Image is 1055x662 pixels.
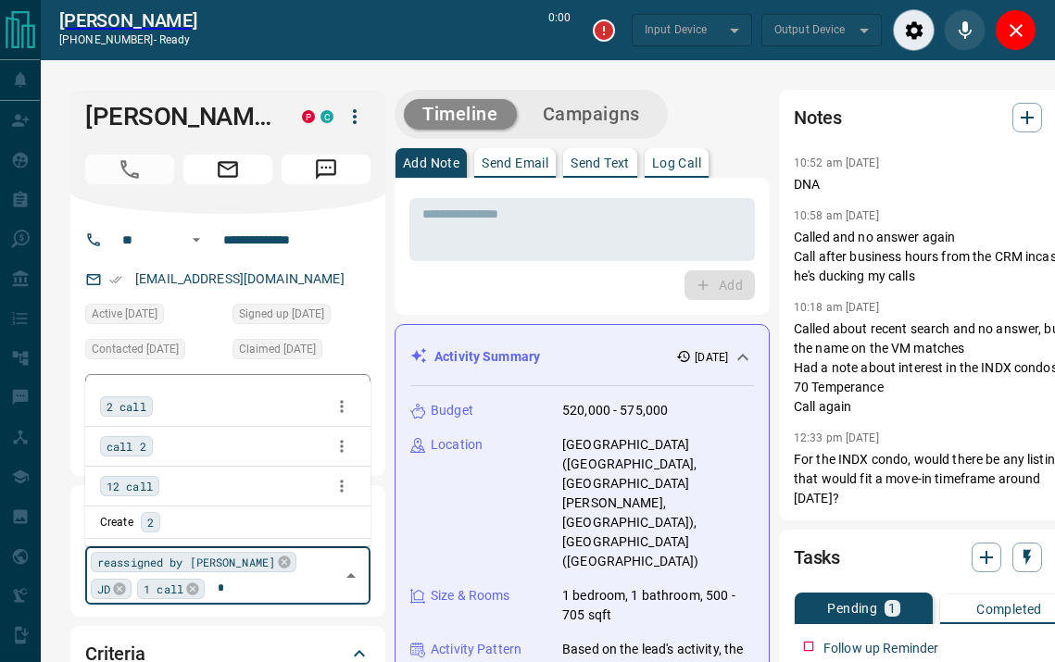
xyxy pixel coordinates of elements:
p: Send Email [482,156,548,169]
p: Completed [976,603,1042,616]
div: Buyer [85,374,371,408]
span: JD [97,580,110,598]
div: Mute [944,9,986,51]
p: Location [431,435,483,455]
p: 0:00 [548,9,571,51]
p: [GEOGRAPHIC_DATA] ([GEOGRAPHIC_DATA], [GEOGRAPHIC_DATA][PERSON_NAME], [GEOGRAPHIC_DATA]), [GEOGRA... [562,435,754,571]
p: Pending [827,602,877,615]
span: 12 call [107,477,153,495]
h2: Notes [794,103,842,132]
p: 520,000 - 575,000 [562,401,668,420]
span: 2 call [107,397,146,416]
div: Sat Aug 09 2025 [85,304,223,330]
p: Add Note [403,156,459,169]
div: condos.ca [320,110,333,123]
div: Activity Summary[DATE] [410,340,754,374]
p: [DATE] [695,349,728,366]
p: Create [100,514,133,531]
span: Signed up [DATE] [239,305,324,323]
p: Send Text [571,156,630,169]
span: Contacted [DATE] [92,340,179,358]
p: 10:58 am [DATE] [794,209,879,222]
svg: Email Verified [109,273,122,286]
p: Log Call [652,156,701,169]
div: Sun Jul 10 2016 [232,304,371,330]
a: [PERSON_NAME] [59,9,197,31]
div: property.ca [302,110,315,123]
span: reassigned by [PERSON_NAME] [97,553,275,571]
p: Follow up Reminder [823,639,938,658]
h2: Tasks [794,543,840,572]
div: Audio Settings [893,9,935,51]
span: Email [183,155,272,184]
span: call 2 [107,437,146,456]
p: Activity Summary [434,347,540,367]
span: 1 call [144,580,183,598]
button: Campaigns [524,99,659,130]
button: Close [338,563,364,589]
p: 10:18 am [DATE] [794,301,879,314]
button: Timeline [404,99,517,130]
span: 2 [147,513,154,531]
button: Open [185,229,207,251]
p: 10:52 am [DATE] [794,156,879,169]
span: ready [159,33,191,46]
p: Activity Pattern [431,640,521,659]
div: Wed Aug 13 2025 [85,339,223,365]
p: 1 bedroom, 1 bathroom, 500 - 705 sqft [562,586,754,625]
p: Size & Rooms [431,586,510,606]
a: [EMAIL_ADDRESS][DOMAIN_NAME] [135,271,345,286]
p: Budget [431,401,473,420]
div: Close [995,9,1036,51]
div: Wed Jul 09 2025 [232,339,371,365]
p: 1 [888,602,896,615]
span: Active [DATE] [92,305,157,323]
span: Call [85,155,174,184]
span: Message [282,155,371,184]
div: JD [91,579,132,599]
p: 12:33 pm [DATE] [794,431,879,444]
div: reassigned by [PERSON_NAME] [91,552,296,572]
h1: [PERSON_NAME] [85,102,274,131]
p: [PHONE_NUMBER] - [59,31,197,48]
div: 1 call [137,579,205,599]
span: Claimed [DATE] [239,340,316,358]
